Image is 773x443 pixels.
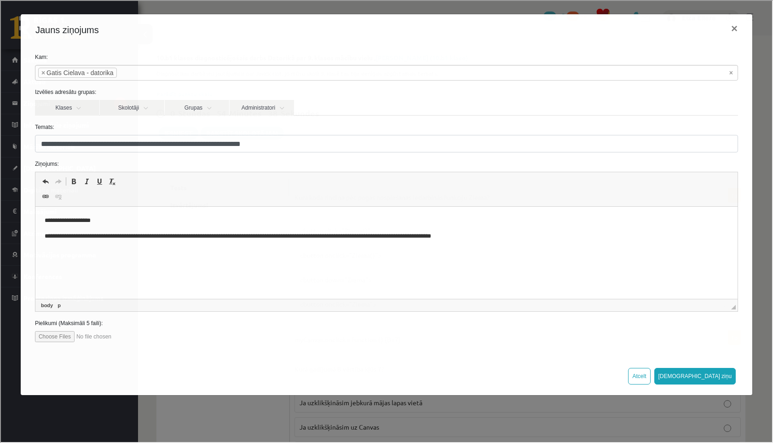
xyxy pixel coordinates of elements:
a: Link (⌘+K) [38,190,51,202]
a: p element [55,300,62,309]
a: body element [38,300,54,309]
a: Bold (⌘+B) [66,175,79,187]
h4: Jauns ziņojums [35,22,98,36]
label: Temats: [27,122,744,130]
span: Noņemt visus vienumus [728,67,732,76]
a: Grupas [164,99,228,115]
a: Underline (⌘+U) [92,175,105,187]
a: Undo (⌘+Z) [38,175,51,187]
a: Klases [34,99,98,115]
a: Italic (⌘+I) [79,175,92,187]
button: × [723,15,744,41]
label: Kam: [27,52,744,60]
label: Izvēlies adresātu grupas: [27,87,744,95]
span: × [40,67,44,76]
label: Pielikumi (Maksimāli 5 faili): [27,318,744,326]
a: Skolotāji [99,99,163,115]
label: Ziņojums: [27,159,744,167]
button: [DEMOGRAPHIC_DATA] ziņu [653,367,735,384]
iframe: Editor, wiswyg-editor-47024809316060-1757596502-514 [35,206,737,298]
span: Resize [730,304,735,309]
a: Unlink [51,190,64,202]
a: Administratori [229,99,293,115]
a: Remove Format [105,175,118,187]
li: Gatis Cielava - datorika [37,67,116,77]
a: Redo (⌘+Y) [51,175,64,187]
button: Atcelt [627,367,649,384]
